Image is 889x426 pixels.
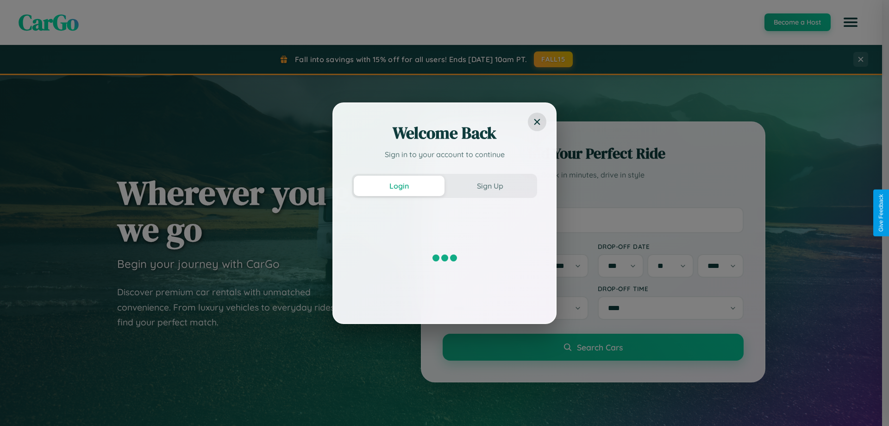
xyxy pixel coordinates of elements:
button: Login [354,176,444,196]
h2: Welcome Back [352,122,537,144]
button: Sign Up [444,176,535,196]
p: Sign in to your account to continue [352,149,537,160]
div: Give Feedback [878,194,884,232]
iframe: Intercom live chat [9,394,31,417]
